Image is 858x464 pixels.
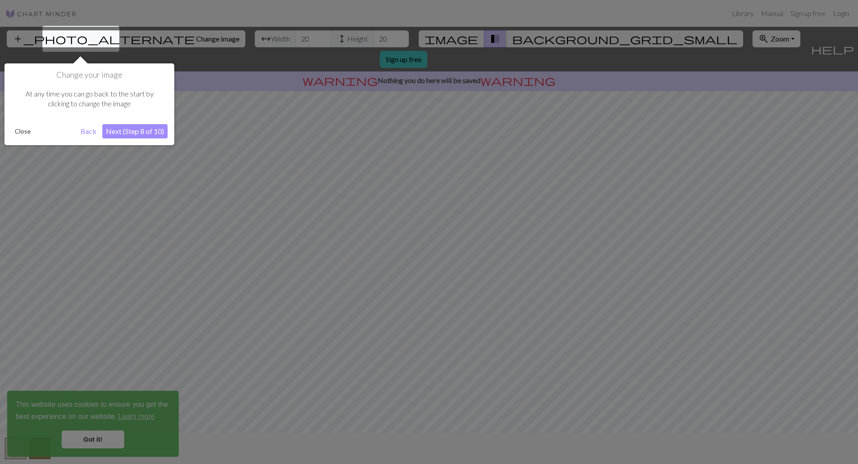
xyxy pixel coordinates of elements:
[11,125,34,138] button: Close
[77,124,100,138] button: Back
[4,63,174,145] div: Change your image
[11,70,168,80] h1: Change your image
[11,80,168,118] div: At any time you can go back to the start by clicking to change the image
[102,124,168,138] button: Next (Step 8 of 10)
